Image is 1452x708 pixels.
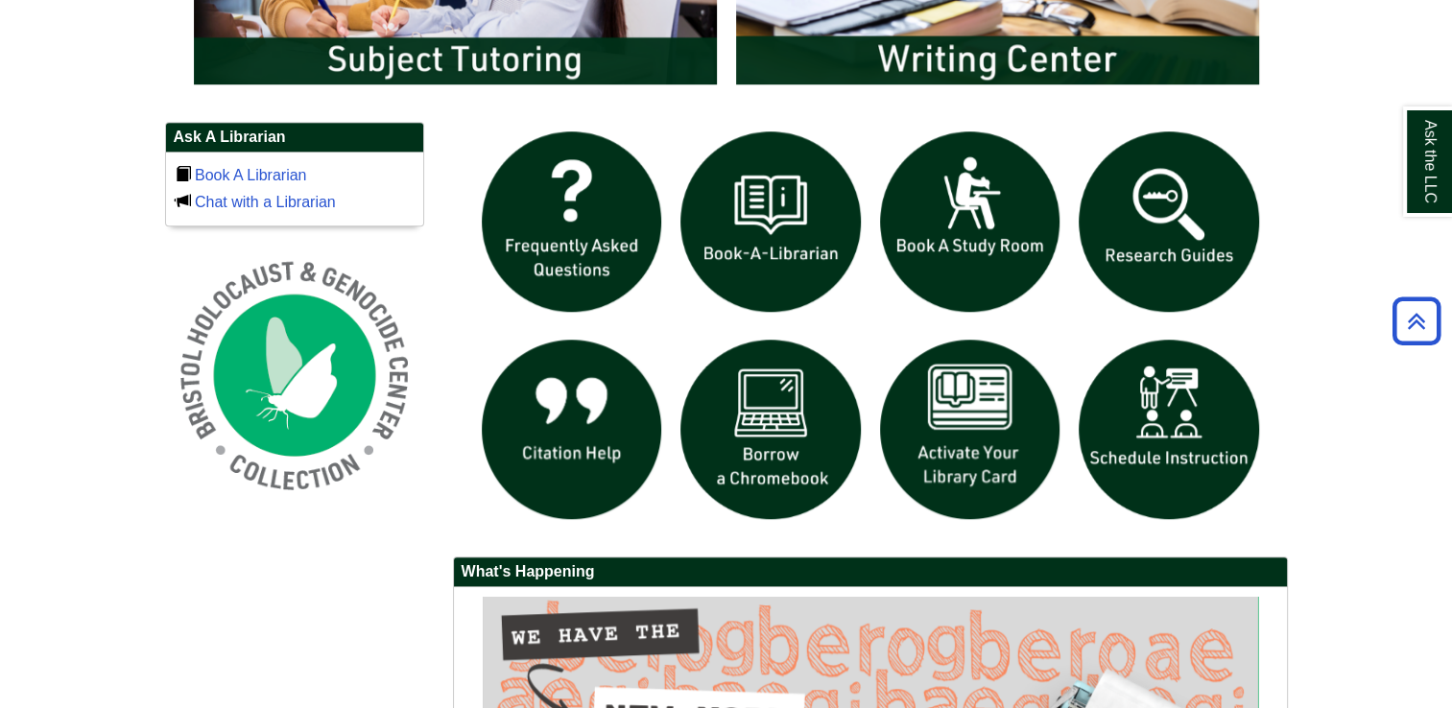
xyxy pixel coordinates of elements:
[195,194,336,210] a: Chat with a Librarian
[671,122,870,321] img: Book a Librarian icon links to book a librarian web page
[472,122,1269,537] div: slideshow
[870,122,1070,321] img: book a study room icon links to book a study room web page
[166,123,423,153] h2: Ask A Librarian
[195,167,307,183] a: Book A Librarian
[1386,308,1447,334] a: Back to Top
[472,330,672,530] img: citation help icon links to citation help guide page
[454,557,1287,587] h2: What's Happening
[870,330,1070,530] img: activate Library Card icon links to form to activate student ID into library card
[472,122,672,321] img: frequently asked questions
[1069,330,1269,530] img: For faculty. Schedule Library Instruction icon links to form.
[165,246,424,505] img: Holocaust and Genocide Collection
[671,330,870,530] img: Borrow a chromebook icon links to the borrow a chromebook web page
[1069,122,1269,321] img: Research Guides icon links to research guides web page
